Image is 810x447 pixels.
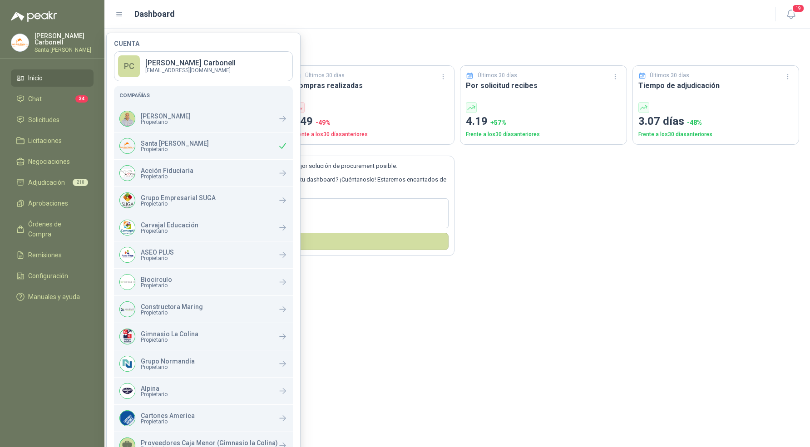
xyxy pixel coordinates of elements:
img: Company Logo [120,138,135,153]
p: Santa [PERSON_NAME] [35,47,94,53]
p: Acción Fiduciaria [141,167,193,174]
span: Propietario [141,364,195,370]
a: Company LogoGimnasio La ColinaPropietario [114,323,293,350]
a: Company LogoCarvajal EducaciónPropietario [114,214,293,241]
a: Licitaciones [11,132,94,149]
p: Últimos 30 días [650,71,689,80]
span: Licitaciones [28,136,62,146]
p: Frente a los 30 días anteriores [294,130,449,139]
a: Aprobaciones [11,195,94,212]
a: Adjudicación210 [11,174,94,191]
button: 19 [783,6,799,23]
a: Órdenes de Compra [11,216,94,243]
img: Company Logo [120,111,135,126]
a: Company Logo[PERSON_NAME]Propietario [114,105,293,132]
p: Cartones America [141,413,195,419]
span: Remisiones [28,250,62,260]
span: 19 [792,4,805,13]
p: [PERSON_NAME] Carbonell [145,59,236,67]
span: Propietario [141,147,209,152]
img: Company Logo [120,166,135,181]
a: Manuales y ayuda [11,288,94,305]
a: Configuración [11,267,94,285]
a: Company LogoGrupo Empresarial SUGAPropietario [114,187,293,214]
div: Company LogoGrupo NormandíaPropietario [114,350,293,377]
p: Constructora Maring [141,304,203,310]
img: Company Logo [120,302,135,317]
p: Frente a los 30 días anteriores [638,130,794,139]
span: Propietario [141,419,195,424]
p: 4.19 [466,113,621,130]
span: Órdenes de Compra [28,219,85,239]
span: 34 [75,95,88,103]
a: Company LogoASEO PLUSPropietario [114,241,293,268]
span: -48 % [687,119,702,126]
img: Company Logo [120,411,135,426]
span: Propietario [141,310,203,315]
a: Inicio [11,69,94,87]
p: 149 [294,113,449,130]
span: Manuales y ayuda [28,292,80,302]
p: Grupo Empresarial SUGA [141,195,216,201]
span: Solicitudes [28,115,59,125]
h3: Tiempo de adjudicación [638,80,794,91]
img: Company Logo [120,329,135,344]
p: Últimos 30 días [305,71,345,80]
span: Negociaciones [28,157,70,167]
a: Company LogoBiocirculoPropietario [114,269,293,295]
p: [PERSON_NAME] [141,113,191,119]
img: Company Logo [120,247,135,262]
div: Company LogoSanta [PERSON_NAME]Propietario [114,133,293,159]
a: Remisiones [11,246,94,264]
h5: Compañías [119,91,287,99]
img: Logo peakr [11,11,57,22]
img: Company Logo [120,275,135,290]
div: PC [118,55,140,77]
img: Company Logo [120,356,135,371]
span: Propietario [141,201,216,206]
a: Negociaciones [11,153,94,170]
p: Alpina [141,385,168,392]
h3: Por solicitud recibes [466,80,621,91]
span: -49 % [316,119,331,126]
span: Aprobaciones [28,198,68,208]
a: Company LogoCartones AmericaPropietario [114,405,293,432]
span: Configuración [28,271,68,281]
p: 3.07 días [638,113,794,130]
span: Propietario [141,392,168,397]
p: Proveedores Caja Menor (Gimnasio la Colina) [141,440,278,446]
h3: Compras realizadas [294,80,449,91]
p: Carvajal Educación [141,222,198,228]
a: Company LogoAcción FiduciariaPropietario [114,160,293,187]
p: ASEO PLUS [141,249,174,255]
span: Propietario [141,228,198,234]
span: 210 [73,179,88,186]
p: Gimnasio La Colina [141,331,198,337]
p: Grupo Normandía [141,358,195,364]
img: Company Logo [120,383,135,398]
a: Company LogoAlpinaPropietario [114,378,293,404]
span: Chat [28,94,42,104]
span: Propietario [141,255,174,261]
p: Frente a los 30 días anteriores [466,130,621,139]
p: [EMAIL_ADDRESS][DOMAIN_NAME] [145,68,236,73]
a: Company LogoConstructora MaringPropietario [114,296,293,323]
a: Chat34 [11,90,94,108]
img: Company Logo [11,34,29,51]
img: Company Logo [120,220,135,235]
span: Propietario [141,174,193,179]
h1: Dashboard [134,8,175,20]
p: [PERSON_NAME] Carbonell [35,33,94,45]
p: Biocirculo [141,276,172,283]
a: Solicitudes [11,111,94,128]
